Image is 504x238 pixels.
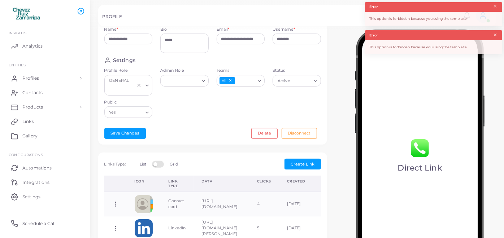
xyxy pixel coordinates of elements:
div: Data [201,179,241,184]
button: Create Link [284,159,321,169]
a: Products [5,100,85,114]
button: Deselect All [228,78,233,83]
a: Schedule a Call [5,216,85,230]
span: Settings [22,194,40,200]
span: Active [277,77,291,85]
div: Search for option [160,75,209,87]
input: Search for option [117,108,143,116]
input: Search for option [236,77,255,85]
button: Close [493,3,498,10]
span: Integrations [22,179,49,186]
img: linkedin.png [135,219,153,237]
td: [DATE] [279,192,313,216]
span: Contacts [22,89,43,96]
span: Analytics [22,43,43,49]
a: Gallery [5,129,85,143]
a: Settings [5,189,85,204]
button: Close [493,31,498,39]
div: This option is forbidden because you using the template [365,40,502,54]
span: GENERAL [108,77,130,84]
a: Automations [5,160,85,175]
label: Grid [170,162,178,167]
label: Public [104,100,153,105]
h4: Settings [113,57,135,64]
img: contactcard.png [135,195,153,213]
input: Search for option [164,77,199,85]
td: [URL][DOMAIN_NAME] [194,192,249,216]
a: Integrations [5,175,85,189]
span: Create Link [291,162,315,167]
label: Profile Role [104,68,153,74]
span: ENTITIES [9,63,26,67]
label: List [140,162,146,167]
a: Profiles [5,71,85,85]
strong: Error [369,33,378,38]
span: Gallery [22,133,38,139]
button: Clear Selected [136,82,142,88]
span: Products [22,104,43,110]
a: Links [5,114,85,129]
td: Contact card [161,192,194,216]
img: logo [6,7,47,20]
span: INSIGHTS [9,31,26,35]
span: Configurations [9,153,43,157]
h5: PROFILE [102,14,122,19]
button: Save Changes [104,128,146,139]
div: Search for option [273,75,321,87]
span: All [220,77,235,84]
span: Profiles [22,75,39,81]
strong: Error [369,4,378,9]
div: Created [287,179,305,184]
input: Search for option [108,86,135,94]
label: Status [273,68,321,74]
a: Analytics [5,39,85,53]
th: Action [104,176,127,192]
span: Links Type: [104,162,126,167]
div: Search for option [104,75,153,96]
span: Schedule a Call [22,220,56,227]
div: Icon [135,179,153,184]
span: Yes [108,109,117,116]
span: Automations [22,165,52,171]
div: Search for option [104,106,153,118]
a: Contacts [5,85,85,100]
label: Teams [217,68,265,74]
input: Search for option [292,77,311,85]
div: Clicks [257,179,271,184]
td: 4 [249,192,279,216]
div: Search for option [217,75,265,87]
label: Admin Role [160,68,209,74]
span: Links [22,118,34,125]
button: Disconnect [282,128,317,139]
div: This option is forbidden because you using the template [365,12,502,26]
div: Link Type [169,179,186,189]
button: Delete [251,128,278,139]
